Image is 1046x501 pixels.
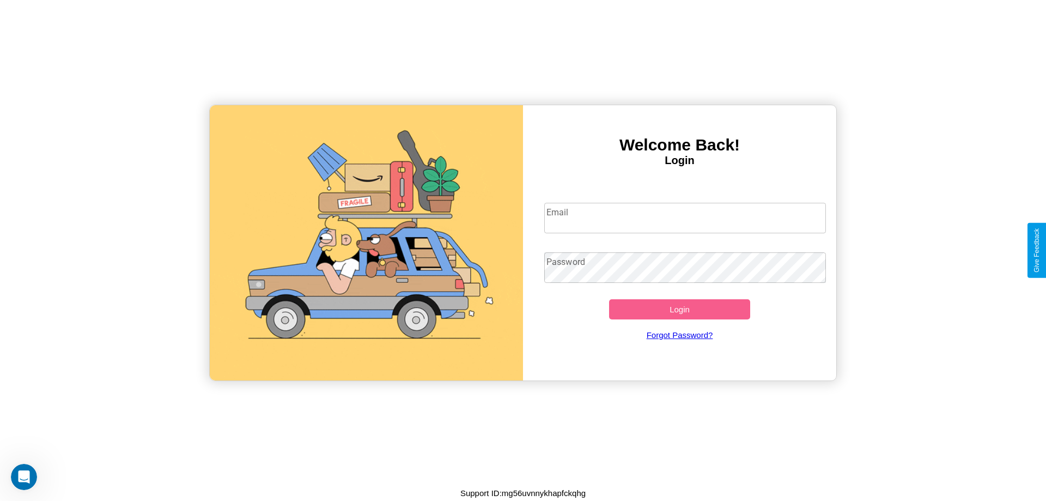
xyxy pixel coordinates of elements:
a: Forgot Password? [539,319,821,351]
h3: Welcome Back! [523,136,836,154]
button: Login [609,299,750,319]
img: gif [210,105,523,381]
p: Support ID: mg56uvnnykhapfckqhg [460,486,586,500]
iframe: Intercom live chat [11,464,37,490]
div: Give Feedback [1033,228,1041,273]
h4: Login [523,154,836,167]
